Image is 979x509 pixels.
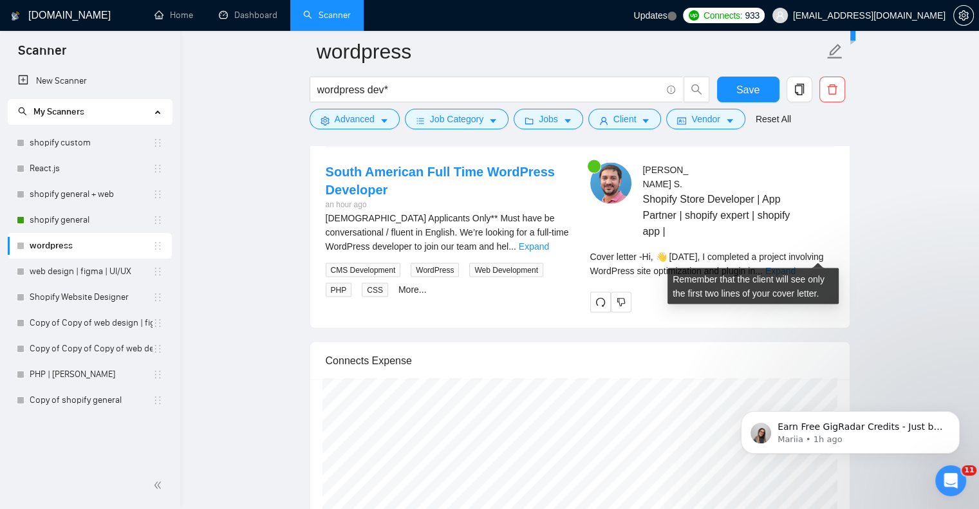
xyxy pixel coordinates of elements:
[677,116,686,125] span: idcard
[8,207,172,233] li: shopify general
[8,259,172,284] li: web design | figma | UI/UX
[826,43,843,60] span: edit
[725,116,734,125] span: caret-down
[153,215,163,225] span: holder
[153,292,163,302] span: holder
[832,29,850,39] span: New
[641,116,650,125] span: caret-down
[756,112,791,126] a: Reset All
[514,109,583,129] button: folderJobscaret-down
[30,156,153,181] a: React.js
[310,109,400,129] button: settingAdvancedcaret-down
[154,10,193,21] a: homeHome
[591,297,610,308] span: redo
[590,163,631,204] img: c1j6dRA7aYNogcOwKMXQnyXJ3YvL0qXeYu27qPaKqlpbbjQPEWKYMDABOCVF5TxsgJ
[153,189,163,199] span: holder
[153,241,163,251] span: holder
[563,116,572,125] span: caret-down
[489,116,498,125] span: caret-down
[153,138,163,148] span: holder
[362,283,388,297] span: CSS
[30,233,153,259] a: wordpress
[8,362,172,387] li: PHP | Laravel Dev
[8,41,77,68] span: Scanner
[525,116,534,125] span: folder
[326,342,834,379] div: Connects Expense
[613,112,637,126] span: Client
[787,77,812,102] button: copy
[219,10,277,21] a: dashboardDashboard
[666,109,745,129] button: idcardVendorcaret-down
[30,259,153,284] a: web design | figma | UI/UX
[321,116,330,125] span: setting
[590,252,824,276] span: Cover letter - Hi, 👋 [DATE], I completed a project involving WordPress site optimization and plug...
[8,310,172,336] li: Copy of Copy of web design | figma | UI/UX
[398,284,427,295] a: More...
[30,284,153,310] a: Shopify Website Designer
[519,241,549,252] a: Expand
[8,284,172,310] li: Shopify Website Designer
[317,82,661,98] input: Search Freelance Jobs...
[153,395,163,405] span: holder
[18,107,27,116] span: search
[411,263,459,277] span: WordPress
[430,112,483,126] span: Job Category
[935,465,966,496] iframe: Intercom live chat
[787,84,812,95] span: copy
[326,199,570,211] div: an hour ago
[736,82,760,98] span: Save
[326,211,570,254] div: South American Applicants Only** Must have be conversational / fluent in English. We’re looking f...
[684,77,709,102] button: search
[8,387,172,413] li: Copy of shopify general
[617,297,626,308] span: dislike
[317,35,824,68] input: Scanner name...
[590,292,611,313] button: redo
[820,84,844,95] span: delete
[954,10,973,21] span: setting
[684,84,709,95] span: search
[667,86,675,94] span: info-circle
[953,10,974,21] a: setting
[717,77,779,102] button: Save
[153,163,163,174] span: holder
[153,479,166,492] span: double-left
[691,112,720,126] span: Vendor
[30,362,153,387] a: PHP | [PERSON_NAME]
[469,263,543,277] span: Web Development
[8,181,172,207] li: shopify general + web
[8,156,172,181] li: React.js
[33,106,84,117] span: My Scanners
[303,10,351,21] a: searchScanner
[642,191,796,239] span: Shopify Store Developer | App Partner | shopify expert | shopify app |
[611,292,631,313] button: dislike
[745,8,759,23] span: 933
[18,106,84,117] span: My Scanners
[8,233,172,259] li: wordpress
[380,116,389,125] span: caret-down
[722,384,979,474] iframe: Intercom notifications message
[667,268,839,304] div: Remember that the client will see only the first two lines of your cover letter.
[30,310,153,336] a: Copy of Copy of web design | figma | UI/UX
[962,465,976,476] span: 11
[326,165,555,197] a: South American Full Time WordPress Developer
[326,263,401,277] span: CMS Development
[689,10,699,21] img: upwork-logo.png
[599,116,608,125] span: user
[642,165,688,189] span: [PERSON_NAME] S .
[30,130,153,156] a: shopify custom
[30,181,153,207] a: shopify general + web
[153,266,163,277] span: holder
[953,5,974,26] button: setting
[153,344,163,354] span: holder
[30,387,153,413] a: Copy of shopify general
[416,116,425,125] span: bars
[508,241,516,252] span: ...
[8,130,172,156] li: shopify custom
[776,11,785,20] span: user
[335,112,375,126] span: Advanced
[11,6,20,26] img: logo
